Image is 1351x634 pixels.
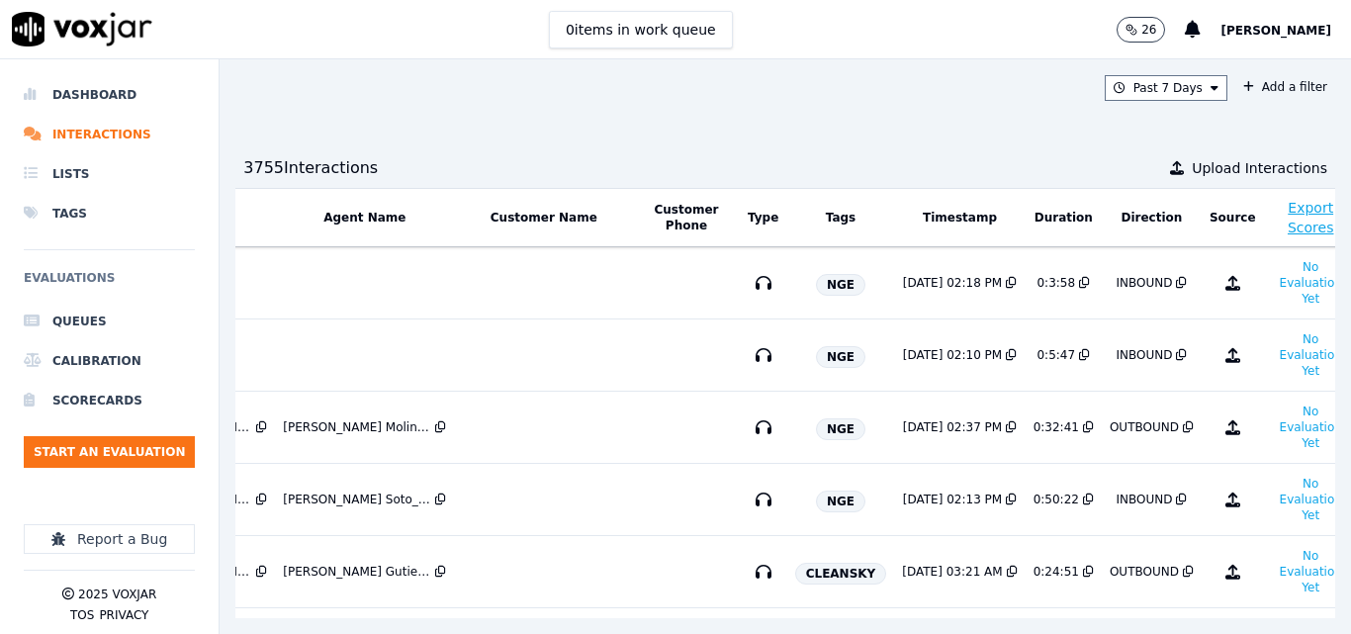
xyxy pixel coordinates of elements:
[1036,275,1075,291] div: 0:3:58
[1273,198,1349,237] button: Export Scores
[1272,255,1350,311] button: No Evaluation Yet
[1105,75,1227,101] button: Past 7 Days
[1110,564,1179,580] div: OUTBOUND
[816,274,865,296] span: NGE
[99,607,148,623] button: Privacy
[903,347,1002,363] div: [DATE] 02:10 PM
[1117,17,1165,43] button: 26
[1034,419,1079,435] div: 0:32:41
[70,607,94,623] button: TOS
[1192,158,1327,178] span: Upload Interactions
[283,564,431,580] div: [PERSON_NAME] Gutierrez_l27837_CLEANSKY
[24,302,195,341] a: Queues
[1117,17,1185,43] button: 26
[903,492,1002,507] div: [DATE] 02:13 PM
[1141,22,1156,38] p: 26
[1035,210,1093,226] button: Duration
[24,75,195,115] a: Dashboard
[24,266,195,302] h6: Evaluations
[24,115,195,154] a: Interactions
[24,194,195,233] a: Tags
[1116,275,1172,291] div: INBOUND
[1272,327,1350,383] button: No Evaluation Yet
[816,491,865,512] span: NGE
[902,564,1002,580] div: [DATE] 03:21 AM
[243,156,378,180] div: 3755 Interaction s
[283,419,431,435] div: [PERSON_NAME] Molina_Fuse3103_NGE
[1220,18,1351,42] button: [PERSON_NAME]
[903,419,1002,435] div: [DATE] 02:37 PM
[1220,24,1331,38] span: [PERSON_NAME]
[549,11,733,48] button: 0items in work queue
[1121,210,1182,226] button: Direction
[816,346,865,368] span: NGE
[816,418,865,440] span: NGE
[1116,347,1172,363] div: INBOUND
[1272,400,1350,455] button: No Evaluation Yet
[323,210,405,226] button: Agent Name
[923,210,997,226] button: Timestamp
[24,381,195,420] a: Scorecards
[1170,158,1327,178] button: Upload Interactions
[24,154,195,194] a: Lists
[1034,564,1079,580] div: 0:24:51
[1210,210,1256,226] button: Source
[78,587,156,602] p: 2025 Voxjar
[12,12,152,46] img: voxjar logo
[283,492,431,507] div: [PERSON_NAME] Soto_Fuse3200_NGE
[1034,492,1079,507] div: 0:50:22
[24,436,195,468] button: Start an Evaluation
[1272,472,1350,527] button: No Evaluation Yet
[491,210,597,226] button: Customer Name
[24,341,195,381] a: Calibration
[24,524,195,554] button: Report a Bug
[826,210,856,226] button: Tags
[1116,492,1172,507] div: INBOUND
[748,210,778,226] button: Type
[641,202,731,233] button: Customer Phone
[903,275,1002,291] div: [DATE] 02:18 PM
[1036,347,1075,363] div: 0:5:47
[1110,419,1179,435] div: OUTBOUND
[1272,544,1350,599] button: No Evaluation Yet
[795,563,887,585] span: CLEANSKY
[1235,75,1335,99] button: Add a filter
